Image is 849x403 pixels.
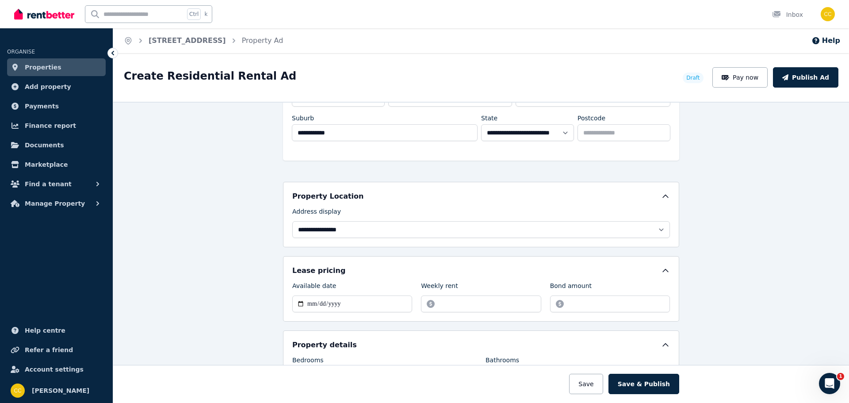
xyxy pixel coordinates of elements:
a: Properties [7,58,106,76]
span: Help centre [25,325,65,336]
button: Pay now [712,67,768,88]
span: Finance report [25,120,76,131]
label: Bedrooms [292,356,324,368]
label: Weekly rent [421,281,458,294]
label: Available date [292,281,336,294]
span: Marketplace [25,159,68,170]
img: RentBetter [14,8,74,21]
a: Refer a friend [7,341,106,359]
nav: Breadcrumb [113,28,294,53]
h1: Create Residential Rental Ad [124,69,296,83]
h5: Property details [292,340,357,350]
a: Add property [7,78,106,96]
label: State [481,114,497,123]
span: Find a tenant [25,179,72,189]
span: Account settings [25,364,84,375]
h5: Lease pricing [292,265,345,276]
button: Save & Publish [608,374,679,394]
img: Charles Chaaya [821,7,835,21]
a: Account settings [7,361,106,378]
a: Help centre [7,322,106,339]
span: Documents [25,140,64,150]
label: Bond amount [550,281,592,294]
button: Find a tenant [7,175,106,193]
a: [STREET_ADDRESS] [149,36,226,45]
a: Marketplace [7,156,106,173]
span: Refer a friend [25,345,73,355]
span: 1 [837,373,844,380]
a: Property Ad [242,36,283,45]
div: Inbox [772,10,803,19]
span: [PERSON_NAME] [32,385,89,396]
label: Address display [292,207,341,219]
span: Ctrl [187,8,201,20]
label: Suburb [292,114,314,123]
a: Finance report [7,117,106,134]
img: Charles Chaaya [11,384,25,398]
label: Postcode [577,114,605,123]
button: Manage Property [7,195,106,212]
a: Documents [7,136,106,154]
label: Bathrooms [486,356,519,368]
button: Publish Ad [773,67,838,88]
h5: Property Location [292,191,363,202]
span: k [204,11,207,18]
iframe: Intercom live chat [819,373,840,394]
span: Draft [686,74,700,81]
a: Payments [7,97,106,115]
span: Payments [25,101,59,111]
span: Properties [25,62,61,73]
span: Add property [25,81,71,92]
button: Help [811,35,840,46]
span: ORGANISE [7,49,35,55]
span: Manage Property [25,198,85,209]
button: Save [569,374,603,394]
